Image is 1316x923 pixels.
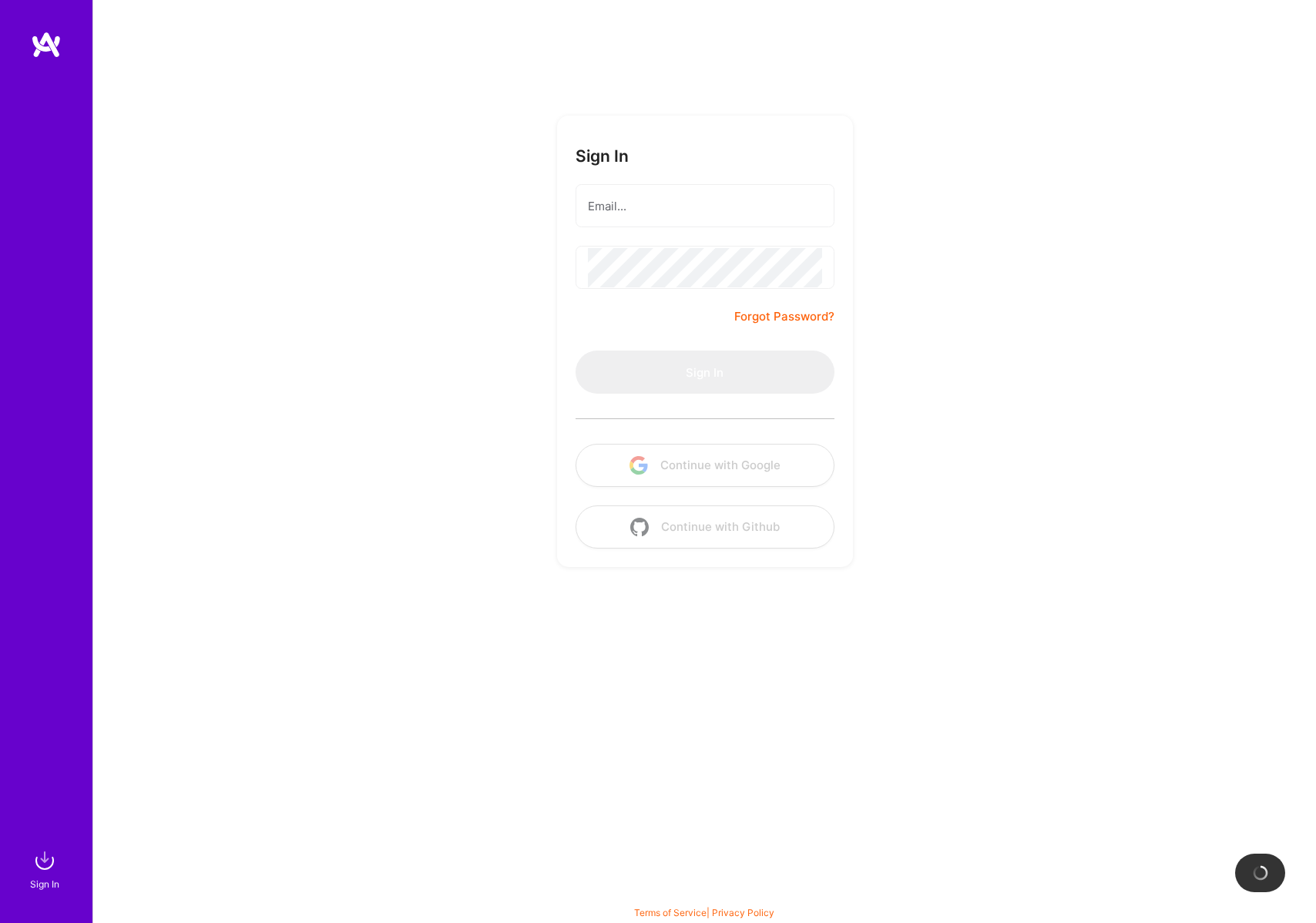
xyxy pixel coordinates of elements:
a: sign inSign In [32,845,60,892]
a: Forgot Password? [734,307,834,326]
a: Terms of Service [634,907,707,918]
div: © 2025 ATeams Inc., All rights reserved. [92,877,1316,915]
button: Sign In [576,351,834,394]
img: icon [630,518,649,536]
button: Continue with Github [576,505,834,549]
input: Email... [588,186,822,226]
img: loading [1252,864,1269,881]
div: Sign In [30,876,59,892]
img: logo [31,31,62,59]
img: icon [629,456,648,475]
span: | [634,907,774,918]
a: Privacy Policy [712,907,774,918]
button: Continue with Google [576,444,834,487]
img: sign in [29,845,60,876]
h3: Sign In [576,146,629,166]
